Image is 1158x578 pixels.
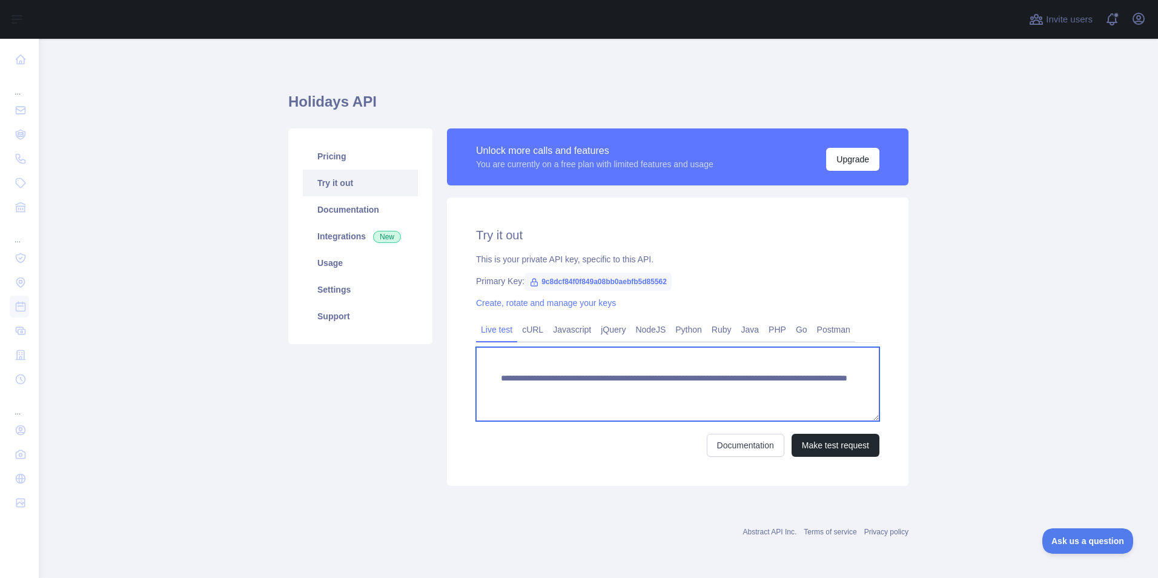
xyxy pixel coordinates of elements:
a: Documentation [707,434,784,457]
button: Invite users [1027,10,1095,29]
a: Try it out [303,170,418,196]
div: ... [10,221,29,245]
a: Abstract API Inc. [743,528,797,536]
a: Ruby [707,320,736,339]
div: Primary Key: [476,275,879,287]
a: Terms of service [804,528,856,536]
a: Create, rotate and manage your keys [476,298,616,308]
a: Pricing [303,143,418,170]
span: 9c8dcf84f0f849a08bb0aebfb5d85562 [524,273,672,291]
iframe: Toggle Customer Support [1042,528,1134,554]
a: Python [670,320,707,339]
a: Integrations New [303,223,418,250]
h1: Holidays API [288,92,908,121]
a: Go [791,320,812,339]
a: NodeJS [630,320,670,339]
a: Privacy policy [864,528,908,536]
a: Javascript [548,320,596,339]
a: Live test [476,320,517,339]
a: PHP [764,320,791,339]
a: jQuery [596,320,630,339]
a: Usage [303,250,418,276]
button: Upgrade [826,148,879,171]
a: Java [736,320,764,339]
div: ... [10,393,29,417]
button: Make test request [792,434,879,457]
a: Documentation [303,196,418,223]
span: Invite users [1046,13,1093,27]
a: Support [303,303,418,330]
a: Postman [812,320,855,339]
div: Unlock more calls and features [476,144,713,158]
span: New [373,231,401,243]
div: ... [10,73,29,97]
a: Settings [303,276,418,303]
div: You are currently on a free plan with limited features and usage [476,158,713,170]
h2: Try it out [476,227,879,244]
div: This is your private API key, specific to this API. [476,253,879,265]
a: cURL [517,320,548,339]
